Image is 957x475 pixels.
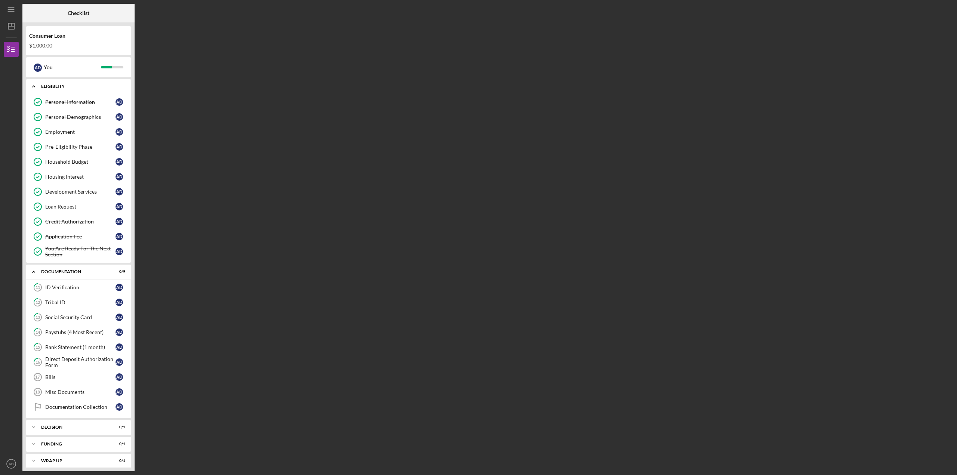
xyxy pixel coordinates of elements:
[45,219,116,225] div: Credit Authorization
[36,360,40,365] tspan: 16
[45,389,116,395] div: Misc Documents
[30,214,127,229] a: Credit AuthorizationAD
[41,442,107,446] div: Funding
[30,310,127,325] a: 13Social Security CardAD
[30,154,127,169] a: Household BudgetAD
[112,459,125,463] div: 0 / 1
[34,64,42,72] div: A D
[30,229,127,244] a: Application FeeAD
[41,459,107,463] div: Wrap up
[9,462,13,466] text: AD
[41,84,121,89] div: Eligiblity
[45,314,116,320] div: Social Security Card
[116,343,123,351] div: A D
[44,61,101,74] div: You
[41,269,107,274] div: Documentation
[116,248,123,255] div: A D
[45,234,116,240] div: Application Fee
[4,456,19,471] button: AD
[45,356,116,368] div: Direct Deposit Authorization Form
[30,110,127,124] a: Personal DemographicsAD
[45,99,116,105] div: Personal Information
[29,43,128,49] div: $1,000.00
[45,344,116,350] div: Bank Statement (1 month)
[116,128,123,136] div: A D
[116,388,123,396] div: A D
[35,390,40,394] tspan: 18
[45,246,116,257] div: You Are Ready For The Next Section
[36,315,40,320] tspan: 13
[116,373,123,381] div: A D
[116,314,123,321] div: A D
[30,295,127,310] a: 12Tribal IDAD
[30,124,127,139] a: EmploymentAD
[45,129,116,135] div: Employment
[112,442,125,446] div: 0 / 1
[116,218,123,225] div: A D
[45,284,116,290] div: ID Verification
[30,169,127,184] a: Housing InterestAD
[116,203,123,210] div: A D
[116,143,123,151] div: A D
[30,95,127,110] a: Personal InformationAD
[36,345,40,350] tspan: 15
[35,375,40,379] tspan: 17
[116,329,123,336] div: A D
[36,330,40,335] tspan: 14
[30,355,127,370] a: 16Direct Deposit Authorization FormAD
[41,425,107,429] div: Decision
[30,400,127,414] a: Documentation CollectionAD
[68,10,89,16] b: Checklist
[112,425,125,429] div: 0 / 1
[30,280,127,295] a: 11ID VerificationAD
[112,269,125,274] div: 0 / 9
[116,98,123,106] div: A D
[45,189,116,195] div: Development Services
[30,244,127,259] a: You Are Ready For The Next SectionAD
[116,299,123,306] div: A D
[30,340,127,355] a: 15Bank Statement (1 month)AD
[30,184,127,199] a: Development ServicesAD
[45,159,116,165] div: Household Budget
[45,404,116,410] div: Documentation Collection
[30,139,127,154] a: Pre-Eligibility PhaseAD
[116,233,123,240] div: A D
[116,284,123,291] div: A D
[45,374,116,380] div: Bills
[45,204,116,210] div: Loan Request
[116,173,123,181] div: A D
[116,113,123,121] div: A D
[29,33,128,39] div: Consumer Loan
[30,325,127,340] a: 14Paystubs (4 Most Recent)AD
[45,329,116,335] div: Paystubs (4 Most Recent)
[116,403,123,411] div: A D
[116,158,123,166] div: A D
[30,385,127,400] a: 18Misc DocumentsAD
[45,299,116,305] div: Tribal ID
[36,285,40,290] tspan: 11
[45,174,116,180] div: Housing Interest
[45,114,116,120] div: Personal Demographics
[36,300,40,305] tspan: 12
[30,370,127,385] a: 17BillsAD
[45,144,116,150] div: Pre-Eligibility Phase
[30,199,127,214] a: Loan RequestAD
[116,188,123,195] div: A D
[116,358,123,366] div: A D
